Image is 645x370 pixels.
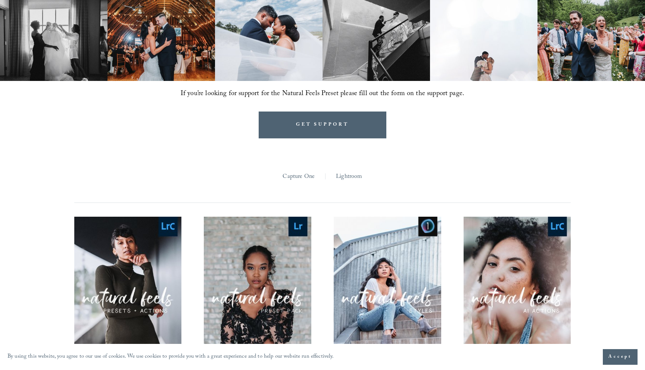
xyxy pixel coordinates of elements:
[324,171,326,183] span: |
[283,171,315,183] a: Capture One
[7,352,334,363] p: By using this website, you agree to our use of cookies. We use cookies to provide you with a grea...
[336,171,362,183] a: Lightroom
[181,88,464,100] span: If you’re looking for support for the Natural Feels Preset please fill out the form on the suppor...
[608,353,632,361] span: Accept
[603,349,638,365] button: Accept
[259,112,386,138] a: GET SUPPORT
